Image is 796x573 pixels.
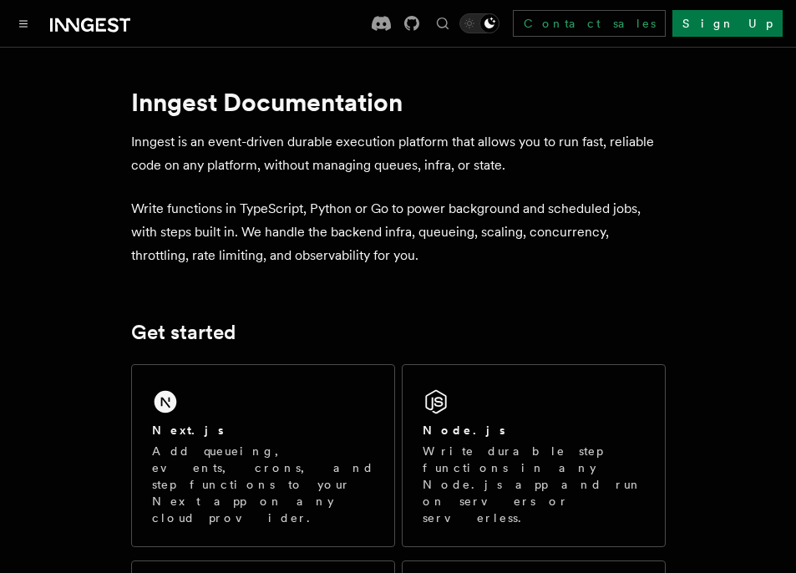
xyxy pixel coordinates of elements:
[423,422,505,439] h2: Node.js
[152,443,374,526] p: Add queueing, events, crons, and step functions to your Next app on any cloud provider.
[152,422,224,439] h2: Next.js
[402,364,666,547] a: Node.jsWrite durable step functions in any Node.js app and run on servers or serverless.
[513,10,666,37] a: Contact sales
[672,10,783,37] a: Sign Up
[131,321,236,344] a: Get started
[423,443,645,526] p: Write durable step functions in any Node.js app and run on servers or serverless.
[131,87,666,117] h1: Inngest Documentation
[13,13,33,33] button: Toggle navigation
[131,197,666,267] p: Write functions in TypeScript, Python or Go to power background and scheduled jobs, with steps bu...
[131,364,395,547] a: Next.jsAdd queueing, events, crons, and step functions to your Next app on any cloud provider.
[459,13,499,33] button: Toggle dark mode
[131,130,666,177] p: Inngest is an event-driven durable execution platform that allows you to run fast, reliable code ...
[433,13,453,33] button: Find something...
